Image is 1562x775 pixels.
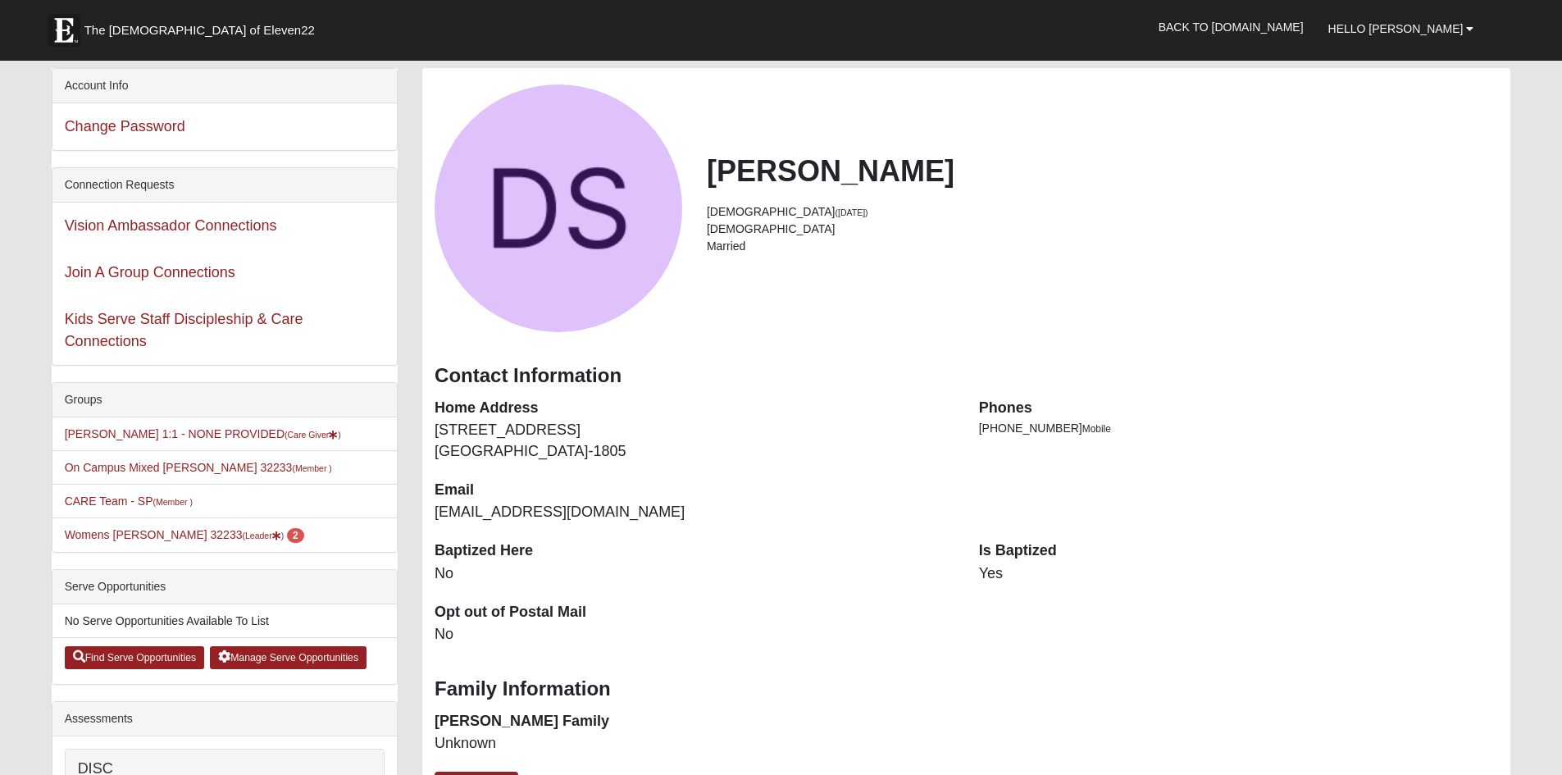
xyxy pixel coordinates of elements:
dd: No [435,563,954,585]
dt: Baptized Here [435,540,954,562]
small: (Care Giver ) [285,430,341,440]
dt: Home Address [435,398,954,419]
div: Serve Opportunities [52,570,397,604]
a: The [DEMOGRAPHIC_DATA] of Eleven22 [39,6,367,47]
a: Join A Group Connections [65,264,235,280]
span: number of pending members [287,528,304,543]
li: Married [707,238,1498,255]
div: Account Info [52,69,397,103]
h3: Contact Information [435,364,1498,388]
span: Mobile [1082,423,1111,435]
h3: Family Information [435,677,1498,701]
a: Womens [PERSON_NAME] 32233(Leader) 2 [65,528,304,541]
a: Manage Serve Opportunities [210,646,367,669]
h2: [PERSON_NAME] [707,153,1498,189]
li: [DEMOGRAPHIC_DATA] [707,221,1498,238]
dd: [STREET_ADDRESS] [GEOGRAPHIC_DATA]-1805 [435,420,954,462]
span: Hello [PERSON_NAME] [1328,22,1464,35]
dd: Yes [979,563,1499,585]
dt: Phones [979,398,1499,419]
a: View Fullsize Photo [435,84,682,332]
a: Back to [DOMAIN_NAME] [1146,7,1316,48]
a: Find Serve Opportunities [65,646,205,669]
dt: Is Baptized [979,540,1499,562]
small: ([DATE]) [836,207,868,217]
dt: Email [435,480,954,501]
dd: No [435,624,954,645]
a: CARE Team - SP(Member ) [65,495,193,508]
a: On Campus Mixed [PERSON_NAME] 32233(Member ) [65,461,332,474]
span: The [DEMOGRAPHIC_DATA] of Eleven22 [84,22,315,39]
img: Eleven22 logo [48,14,80,47]
small: (Member ) [292,463,331,473]
a: [PERSON_NAME] 1:1 - NONE PROVIDED(Care Giver) [65,427,341,440]
small: (Member ) [153,497,193,507]
dt: Opt out of Postal Mail [435,602,954,623]
li: [DEMOGRAPHIC_DATA] [707,203,1498,221]
a: Hello [PERSON_NAME] [1316,8,1487,49]
div: Connection Requests [52,168,397,203]
dd: Unknown [435,733,954,754]
div: Assessments [52,702,397,736]
a: Change Password [65,118,185,134]
dt: [PERSON_NAME] Family [435,711,954,732]
a: Vision Ambassador Connections [65,217,277,234]
li: No Serve Opportunities Available To List [52,604,397,638]
dd: [EMAIL_ADDRESS][DOMAIN_NAME] [435,502,954,523]
a: Kids Serve Staff Discipleship & Care Connections [65,311,303,349]
small: (Leader ) [242,531,284,540]
li: [PHONE_NUMBER] [979,420,1499,437]
div: Groups [52,383,397,417]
